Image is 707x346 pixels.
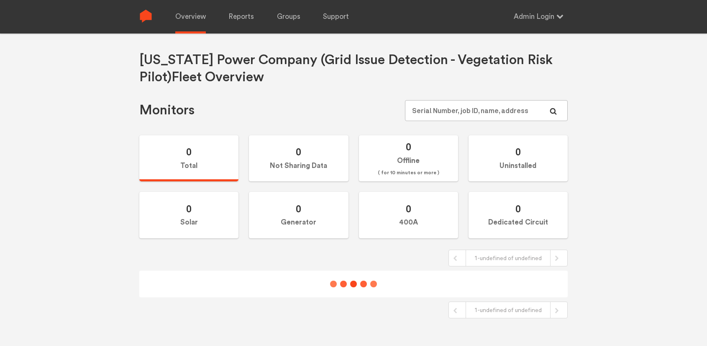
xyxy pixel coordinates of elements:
label: Solar [139,192,238,238]
label: 400A [359,192,458,238]
label: Uninstalled [469,135,568,182]
h1: Monitors [139,102,195,119]
h1: [US_STATE] Power Company (Grid Issue Detection - Vegetation Risk Pilot) Fleet Overview [139,52,568,86]
span: 0 [296,146,301,158]
label: Offline [359,135,458,182]
span: 0 [515,203,521,215]
span: 0 [515,146,521,158]
label: Generator [249,192,348,238]
span: 0 [186,203,192,215]
span: 0 [406,203,411,215]
label: Total [139,135,238,182]
div: 1-undefined of undefined [466,250,551,266]
span: 0 [186,146,192,158]
span: 0 [296,203,301,215]
span: 0 [406,141,411,153]
label: Dedicated Circuit [469,192,568,238]
div: 1-undefined of undefined [466,302,551,318]
img: Sense Logo [139,10,152,23]
input: Serial Number, job ID, name, address [405,100,568,121]
span: ( for 10 minutes or more ) [378,168,439,178]
label: Not Sharing Data [249,135,348,182]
